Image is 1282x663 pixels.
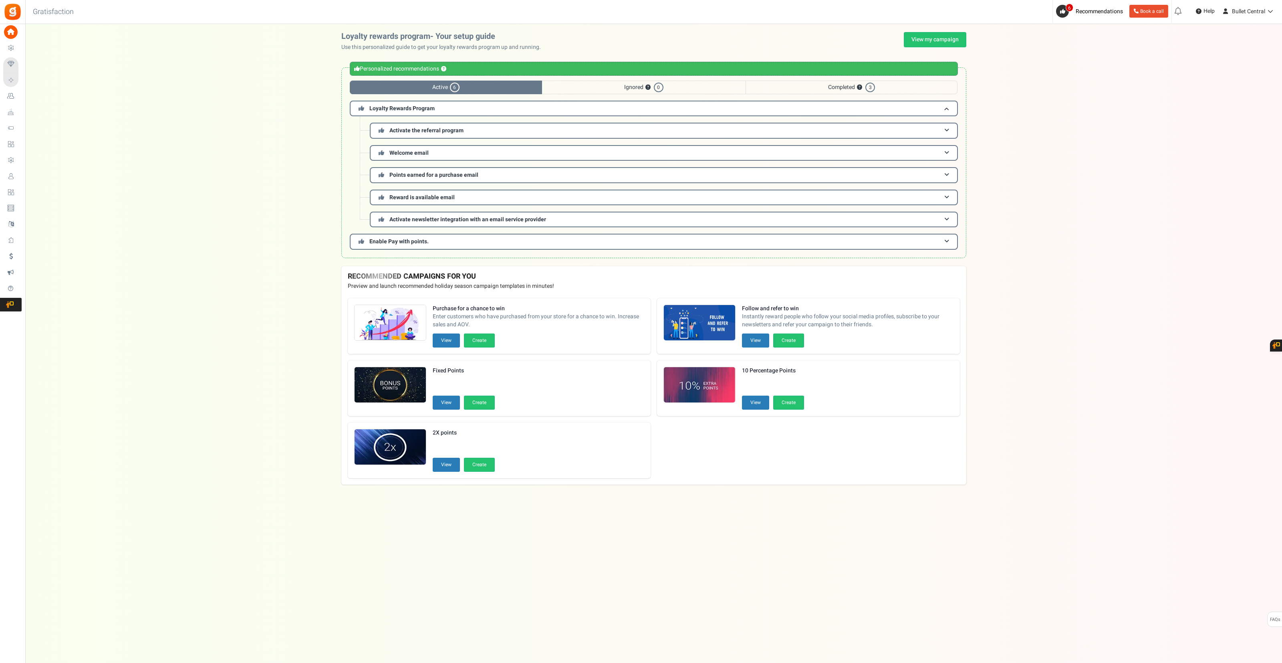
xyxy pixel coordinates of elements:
[348,273,960,281] h4: RECOMMENDED CAMPAIGNS FOR YOU
[464,334,495,348] button: Create
[389,149,429,157] span: Welcome email
[654,83,663,92] span: 0
[1056,5,1126,18] a: 6 Recommendations
[742,396,769,410] button: View
[1129,5,1168,18] a: Book a call
[664,305,735,341] img: Recommended Campaigns
[1270,612,1280,627] span: FAQs
[742,367,804,375] strong: 10 Percentage Points
[742,334,769,348] button: View
[746,81,957,94] span: Completed
[1076,7,1123,16] span: Recommendations
[857,85,862,90] button: ?
[355,305,426,341] img: Recommended Campaigns
[773,334,804,348] button: Create
[664,367,735,403] img: Recommended Campaigns
[433,396,460,410] button: View
[1201,7,1215,15] span: Help
[441,67,446,72] button: ?
[4,3,22,21] img: Gratisfaction
[433,334,460,348] button: View
[742,305,953,313] strong: Follow and refer to win
[355,367,426,403] img: Recommended Campaigns
[369,104,435,113] span: Loyalty Rewards Program
[350,81,542,94] span: Active
[389,193,455,202] span: Reward is available email
[1232,7,1265,16] span: Bullet Central
[433,367,495,375] strong: Fixed Points
[1193,5,1218,18] a: Help
[355,429,426,465] img: Recommended Campaigns
[464,396,495,410] button: Create
[450,83,460,92] span: 6
[542,81,746,94] span: Ignored
[433,429,495,437] strong: 2X points
[369,237,429,246] span: Enable Pay with points.
[904,32,966,47] a: View my campaign
[433,313,644,329] span: Enter customers who have purchased from your store for a chance to win. Increase sales and AOV.
[389,215,546,224] span: Activate newsletter integration with an email service provider
[389,126,464,135] span: Activate the referral program
[433,305,644,313] strong: Purchase for a chance to win
[341,43,547,51] p: Use this personalized guide to get your loyalty rewards program up and running.
[348,282,960,290] p: Preview and launch recommended holiday season campaign templates in minutes!
[742,313,953,329] span: Instantly reward people who follow your social media profiles, subscribe to your newsletters and ...
[24,4,83,20] h3: Gratisfaction
[773,396,804,410] button: Create
[389,171,478,179] span: Points earned for a purchase email
[341,32,547,41] h2: Loyalty rewards program- Your setup guide
[464,458,495,472] button: Create
[350,62,958,76] div: Personalized recommendations
[1066,4,1073,12] span: 6
[865,83,875,92] span: 3
[645,85,651,90] button: ?
[433,458,460,472] button: View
